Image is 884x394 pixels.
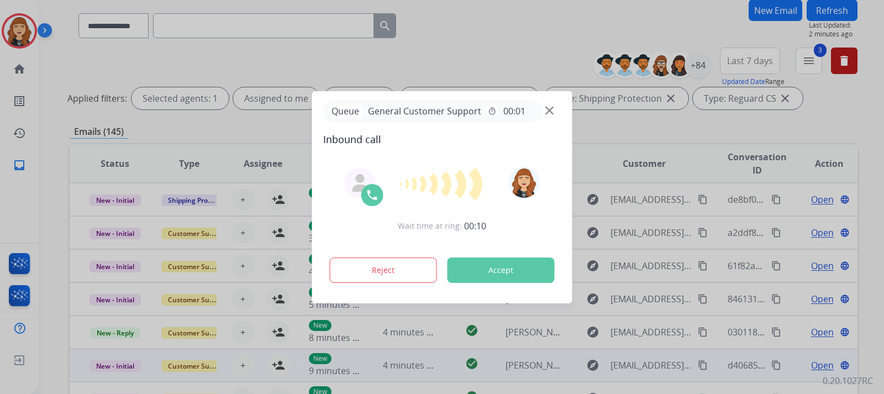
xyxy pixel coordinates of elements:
[448,258,555,283] button: Accept
[328,104,364,118] p: Queue
[398,220,462,232] span: Wait time at ring:
[464,219,486,233] span: 00:10
[364,104,486,118] span: General Customer Support
[351,174,369,192] img: agent-avatar
[366,188,379,202] img: call-icon
[488,107,497,115] mat-icon: timer
[508,167,539,198] img: avatar
[330,258,437,283] button: Reject
[823,374,873,387] p: 0.20.1027RC
[323,132,561,147] span: Inbound call
[503,104,525,118] span: 00:01
[545,106,554,114] img: close-button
